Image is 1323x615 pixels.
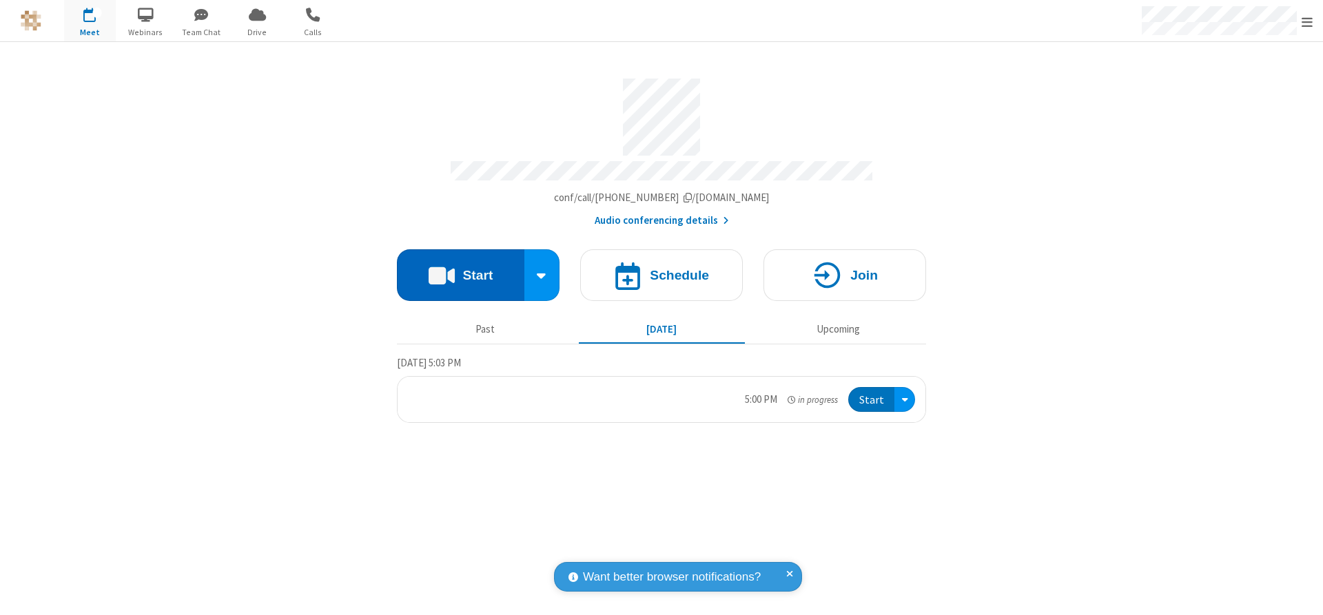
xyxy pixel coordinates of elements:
[755,316,921,342] button: Upcoming
[580,249,743,301] button: Schedule
[1289,579,1313,605] iframe: Chat
[554,190,770,206] button: Copy my meeting room linkCopy my meeting room link
[848,387,894,413] button: Start
[397,355,926,424] section: Today's Meetings
[462,269,493,282] h4: Start
[595,213,729,229] button: Audio conferencing details
[745,392,777,408] div: 5:00 PM
[579,316,745,342] button: [DATE]
[397,68,926,229] section: Account details
[894,387,915,413] div: Open menu
[21,10,41,31] img: QA Selenium DO NOT DELETE OR CHANGE
[120,26,172,39] span: Webinars
[176,26,227,39] span: Team Chat
[763,249,926,301] button: Join
[397,356,461,369] span: [DATE] 5:03 PM
[583,568,761,586] span: Want better browser notifications?
[93,8,102,18] div: 1
[850,269,878,282] h4: Join
[232,26,283,39] span: Drive
[650,269,709,282] h4: Schedule
[788,393,838,406] em: in progress
[64,26,116,39] span: Meet
[397,249,524,301] button: Start
[287,26,339,39] span: Calls
[524,249,560,301] div: Start conference options
[402,316,568,342] button: Past
[554,191,770,204] span: Copy my meeting room link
